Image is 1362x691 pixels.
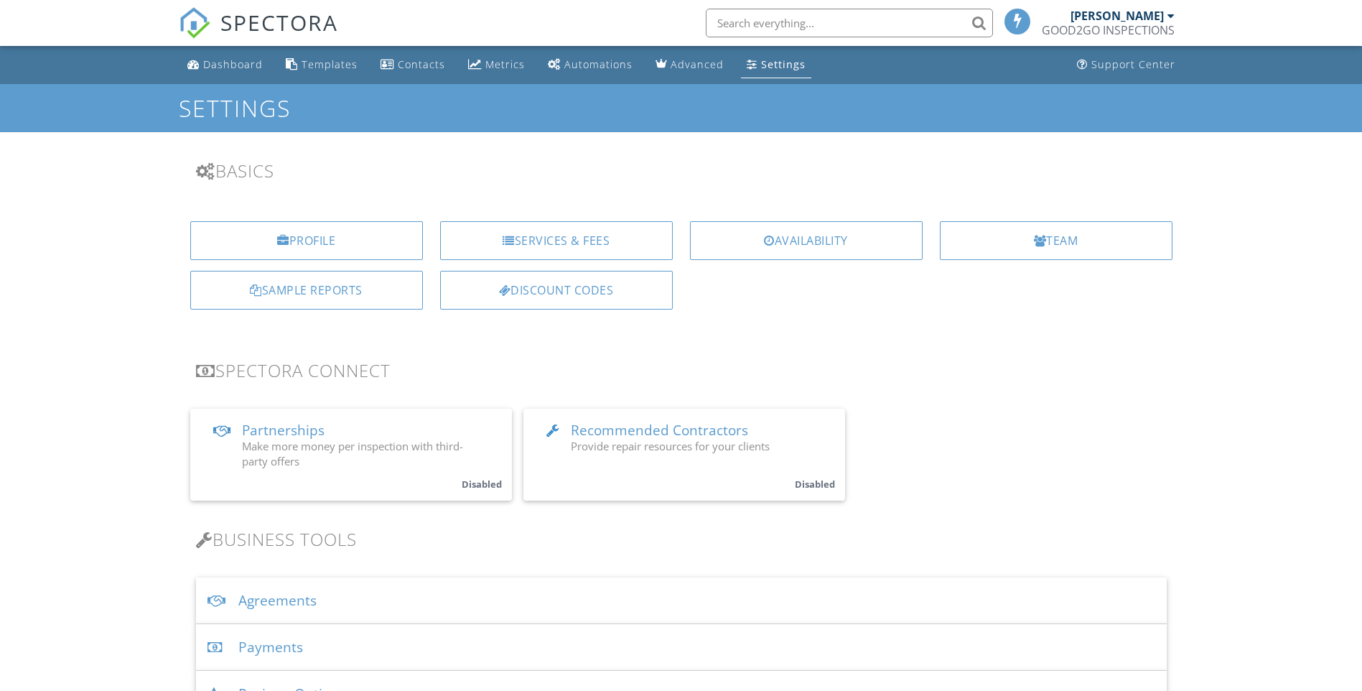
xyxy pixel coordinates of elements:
[741,52,811,78] a: Settings
[571,439,770,453] span: Provide repair resources for your clients
[182,52,269,78] a: Dashboard
[190,271,423,310] a: Sample Reports
[462,52,531,78] a: Metrics
[1042,23,1175,37] div: GOOD2GO INSPECTIONS
[1091,57,1175,71] div: Support Center
[196,161,1167,180] h3: Basics
[196,529,1167,549] h3: Business Tools
[375,52,451,78] a: Contacts
[398,57,445,71] div: Contacts
[650,52,729,78] a: Advanced
[671,57,724,71] div: Advanced
[462,478,502,491] small: Disabled
[571,421,748,440] span: Recommended Contractors
[280,52,363,78] a: Templates
[795,478,835,491] small: Disabled
[179,7,210,39] img: The Best Home Inspection Software - Spectora
[564,57,633,71] div: Automations
[440,271,673,310] a: Discount Codes
[190,409,512,501] a: Partnerships Make more money per inspection with third-party offers Disabled
[690,221,923,260] a: Availability
[302,57,358,71] div: Templates
[523,409,845,501] a: Recommended Contractors Provide repair resources for your clients Disabled
[179,19,338,50] a: SPECTORA
[196,624,1167,671] div: Payments
[1071,9,1164,23] div: [PERSON_NAME]
[706,9,993,37] input: Search everything...
[242,421,325,440] span: Partnerships
[203,57,263,71] div: Dashboard
[179,96,1184,121] h1: Settings
[440,221,673,260] a: Services & Fees
[1071,52,1181,78] a: Support Center
[761,57,806,71] div: Settings
[242,439,463,468] span: Make more money per inspection with third-party offers
[542,52,638,78] a: Automations (Basic)
[196,578,1167,624] div: Agreements
[940,221,1172,260] a: Team
[485,57,525,71] div: Metrics
[196,361,1167,380] h3: Spectora Connect
[190,221,423,260] a: Profile
[220,7,338,37] span: SPECTORA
